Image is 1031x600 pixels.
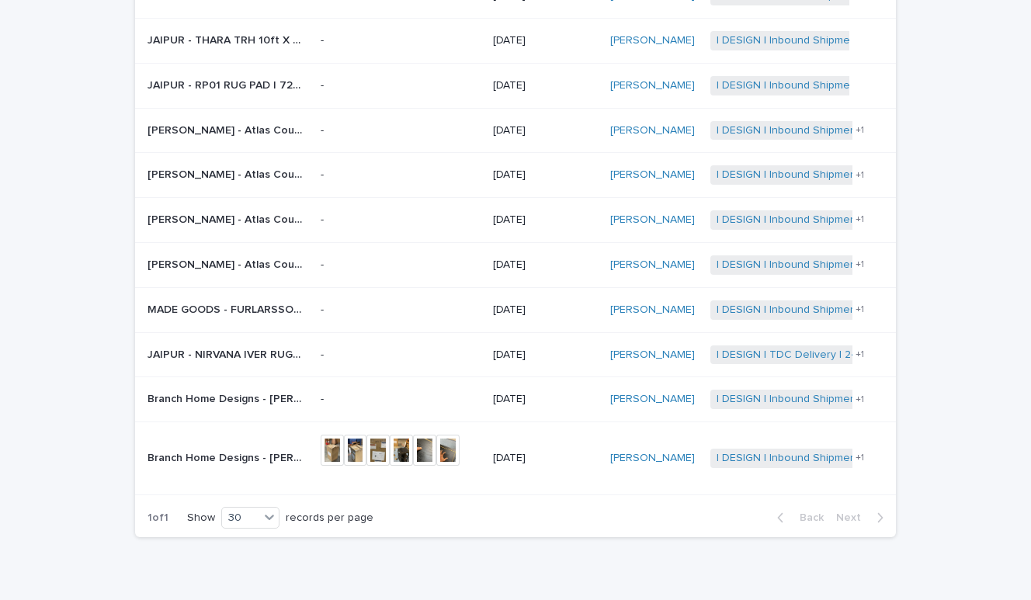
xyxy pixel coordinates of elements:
p: [DATE] [493,34,598,47]
a: I DESIGN | TDC Delivery | 24205 [717,349,877,362]
p: - [321,79,476,92]
p: Phillips Scott - Atlas Counter Stools | 71088 [148,121,306,137]
a: I DESIGN | Inbound Shipment | 23504 [717,452,901,465]
p: 1 of 1 [135,499,181,537]
a: [PERSON_NAME] [610,349,695,362]
a: [PERSON_NAME] [610,34,695,47]
p: Phillips Scott - Atlas Counter Stools | 71090 [148,210,306,227]
p: [DATE] [493,213,598,227]
p: JAIPUR - RP01 RUG PAD | 72550 [148,76,306,92]
p: [DATE] [493,349,598,362]
p: [DATE] [493,303,598,317]
span: + 1 [856,260,864,269]
a: I DESIGN | Inbound Shipment | 23505 [717,168,900,182]
span: + 1 [856,453,864,463]
p: - [321,258,476,272]
div: 30 [222,510,259,526]
span: Back [790,512,824,523]
p: - [321,303,476,317]
tr: Branch Home Designs - [PERSON_NAME] Tables Black | 71087Branch Home Designs - [PERSON_NAME] Table... [135,422,896,495]
a: [PERSON_NAME] [610,303,695,317]
p: - [321,349,476,362]
a: [PERSON_NAME] [610,393,695,406]
a: I DESIGN | Inbound Shipment | 23504 [717,393,901,406]
a: [PERSON_NAME] [610,168,695,182]
a: [PERSON_NAME] [610,79,695,92]
p: - [321,34,476,47]
a: I DESIGN | Inbound Shipment | 23901 [717,34,898,47]
p: JAIPUR - NIRVANA IVER RUG132564 | 72273 [148,345,306,362]
span: + 1 [856,395,864,404]
span: + 1 [856,126,864,135]
a: I DESIGN | Inbound Shipment | 23901 [717,79,898,92]
a: I DESIGN | Inbound Shipment | 23505 [717,124,900,137]
p: [DATE] [493,258,598,272]
tr: JAIPUR - THARA TRH 10ft X 14ft | 72549JAIPUR - THARA TRH 10ft X 14ft | 72549 -[DATE][PERSON_NAME]... [135,18,896,63]
p: Show [187,512,215,525]
tr: JAIPUR - RP01 RUG PAD | 72550JAIPUR - RP01 RUG PAD | 72550 -[DATE][PERSON_NAME] I DESIGN | Inboun... [135,63,896,108]
p: records per page [286,512,373,525]
span: + 1 [856,305,864,314]
p: [DATE] [493,168,598,182]
a: [PERSON_NAME] [610,452,695,465]
tr: MADE GOODS - FURLARSSOBC6418NVNT | 72253MADE GOODS - FURLARSSOBC6418NVNT | 72253 -[DATE][PERSON_N... [135,287,896,332]
p: - [321,168,476,182]
a: I DESIGN | Inbound Shipment | 23796 [717,303,901,317]
p: - [321,393,476,406]
button: Back [765,511,830,525]
span: + 1 [856,171,864,180]
tr: Branch Home Designs - [PERSON_NAME] Tables Black | 71086Branch Home Designs - [PERSON_NAME] Table... [135,377,896,422]
p: Branch Home Designs - George Bedside Tables Black | 71086 [148,390,306,406]
tr: [PERSON_NAME] - Atlas Counter Stools | 71088[PERSON_NAME] - Atlas Counter Stools | 71088 -[DATE][... [135,108,896,153]
a: [PERSON_NAME] [610,258,695,272]
button: Next [830,511,896,525]
a: [PERSON_NAME] [610,213,695,227]
tr: [PERSON_NAME] - Atlas Counter Stools | 71091[PERSON_NAME] - Atlas Counter Stools | 71091 -[DATE][... [135,153,896,198]
p: [DATE] [493,452,598,465]
p: JAIPUR - THARA TRH 10ft X 14ft | 72549 [148,31,306,47]
a: I DESIGN | Inbound Shipment | 23505 [717,258,900,272]
p: [DATE] [493,79,598,92]
p: - [321,213,476,227]
span: + 1 [856,215,864,224]
tr: [PERSON_NAME] - Atlas Counter Stools | 71090[PERSON_NAME] - Atlas Counter Stools | 71090 -[DATE][... [135,198,896,243]
p: Branch Home Designs - George Bedside Tables Black | 71087 [148,449,306,465]
p: [DATE] [493,124,598,137]
span: + 1 [856,350,864,359]
tr: [PERSON_NAME] - Atlas Counter Stools | 71089[PERSON_NAME] - Atlas Counter Stools | 71089 -[DATE][... [135,242,896,287]
span: Next [836,512,870,523]
p: [DATE] [493,393,598,406]
tr: JAIPUR - NIRVANA IVER RUG132564 | 72273JAIPUR - NIRVANA IVER RUG132564 | 72273 -[DATE][PERSON_NAM... [135,332,896,377]
a: I DESIGN | Inbound Shipment | 23505 [717,213,900,227]
p: - [321,124,476,137]
p: MADE GOODS - FURLARSSOBC6418NVNT | 72253 [148,300,306,317]
p: Phillips Scott - Atlas Counter Stools | 71091 [148,165,306,182]
a: [PERSON_NAME] [610,124,695,137]
p: Phillips Scott - Atlas Counter Stools | 71089 [148,255,306,272]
